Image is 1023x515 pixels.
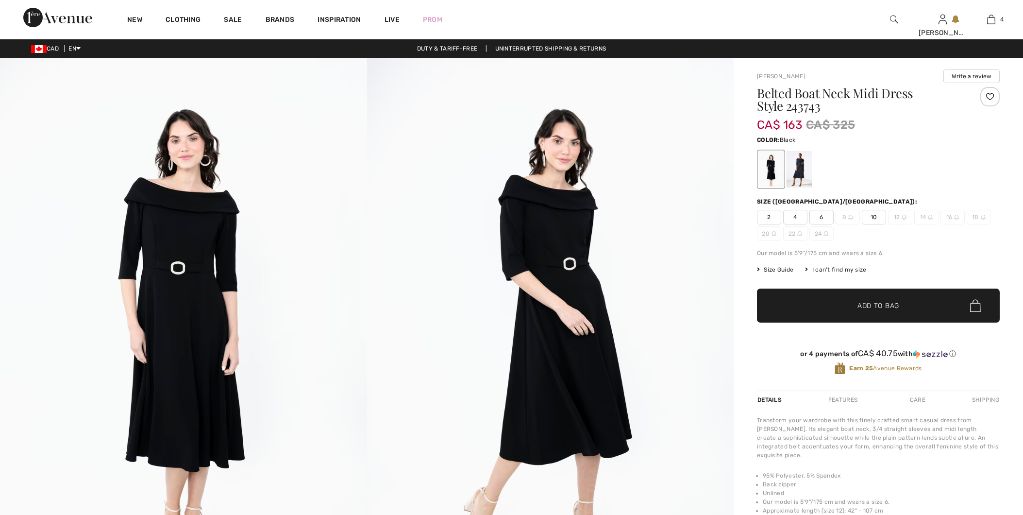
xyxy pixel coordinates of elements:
[805,265,866,274] div: I can't find my size
[763,498,1000,506] li: Our model is 5'9"/175 cm and wears a size 6.
[939,14,947,25] img: My Info
[757,197,919,206] div: Size ([GEOGRAPHIC_DATA]/[GEOGRAPHIC_DATA]):
[857,301,899,311] span: Add to Bag
[68,45,81,52] span: EN
[849,365,873,372] strong: Earn 25
[835,362,845,375] img: Avenue Rewards
[919,28,966,38] div: [PERSON_NAME]
[858,348,898,358] span: CA$ 40.75
[771,231,776,236] img: ring-m.svg
[757,73,805,80] a: [PERSON_NAME]
[763,489,1000,498] li: Unlined
[797,231,802,236] img: ring-m.svg
[757,226,781,241] span: 20
[127,16,142,26] a: New
[757,349,1000,362] div: or 4 payments ofCA$ 40.75withSezzle Click to learn more about Sezzle
[757,349,1000,359] div: or 4 payments of with
[423,15,442,25] a: Prom
[166,16,201,26] a: Clothing
[757,391,784,409] div: Details
[970,391,1000,409] div: Shipping
[809,210,834,224] span: 6
[849,364,922,373] span: Avenue Rewards
[385,15,400,25] a: Live
[757,108,802,132] span: CA$ 163
[902,215,906,220] img: ring-m.svg
[757,416,1000,460] div: Transform your wardrobe with this finely crafted smart casual dress from [PERSON_NAME]. Its elega...
[266,16,295,26] a: Brands
[757,210,781,224] span: 2
[836,210,860,224] span: 8
[31,45,63,52] span: CAD
[939,15,947,24] a: Sign In
[914,210,939,224] span: 14
[23,8,92,27] img: 1ère Avenue
[943,69,1000,83] button: Write a review
[757,289,1000,323] button: Add to Bag
[787,151,812,188] div: Midnight Blue
[806,116,855,134] span: CA$ 325
[780,137,796,143] span: Black
[757,249,1000,257] div: Our model is 5'9"/175 cm and wears a size 6.
[224,16,242,26] a: Sale
[763,480,1000,489] li: Back zipper
[928,215,933,220] img: ring-m.svg
[848,215,853,220] img: ring-m.svg
[318,16,361,26] span: Inspiration
[940,210,965,224] span: 16
[783,210,807,224] span: 4
[890,14,898,25] img: search the website
[970,299,981,312] img: Bag.svg
[981,215,986,220] img: ring-m.svg
[967,210,991,224] span: 18
[31,45,47,53] img: Canadian Dollar
[954,215,959,220] img: ring-m.svg
[763,471,1000,480] li: 95% Polyester, 5% Spandex
[913,350,948,359] img: Sezzle
[763,506,1000,515] li: Approximate length (size 12): 42" - 107 cm
[820,391,866,409] div: Features
[809,226,834,241] span: 24
[757,137,780,143] span: Color:
[902,391,934,409] div: Care
[862,210,886,224] span: 10
[987,14,995,25] img: My Bag
[757,87,959,112] h1: Belted Boat Neck Midi Dress Style 243743
[758,151,784,188] div: Black
[823,231,828,236] img: ring-m.svg
[888,210,912,224] span: 12
[757,265,793,274] span: Size Guide
[783,226,807,241] span: 22
[967,14,1015,25] a: 4
[1000,15,1004,24] span: 4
